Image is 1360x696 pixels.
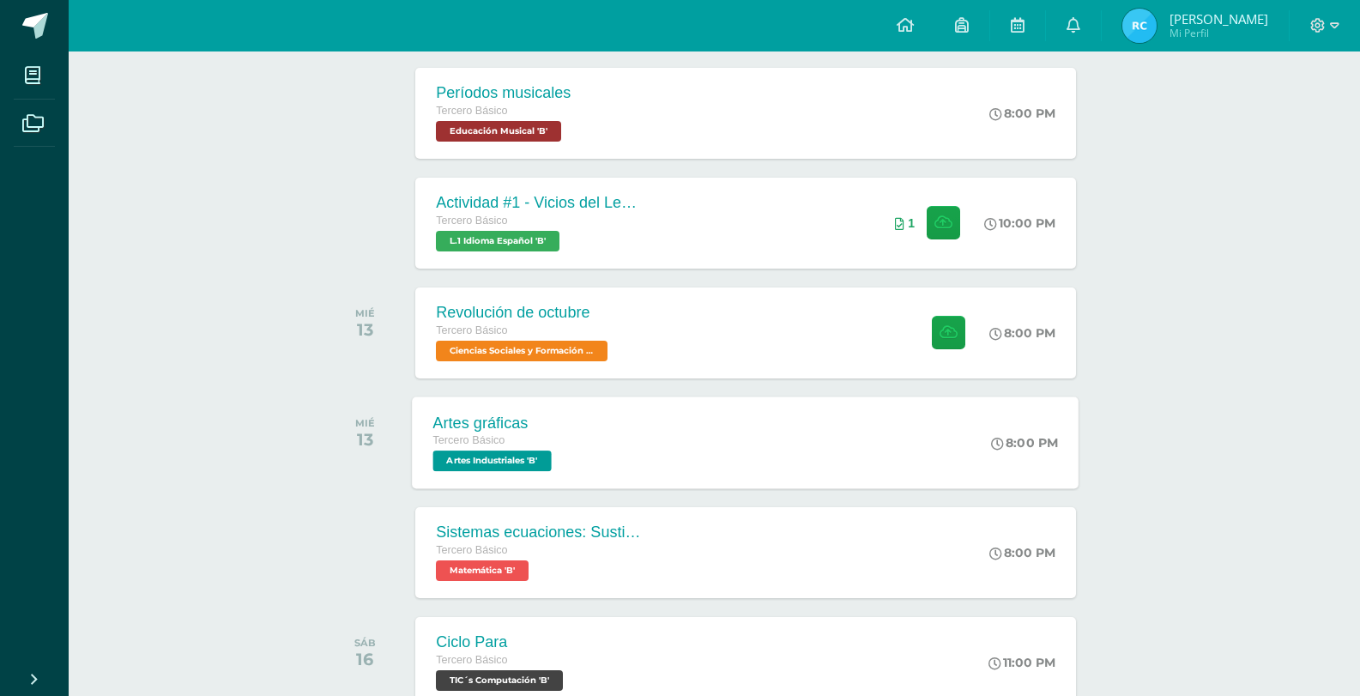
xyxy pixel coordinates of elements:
[354,649,376,669] div: 16
[908,216,915,230] span: 1
[1122,9,1157,43] img: b267056732fc5bd767e1306c90ee396b.png
[989,325,1055,341] div: 8:00 PM
[436,194,642,212] div: Actividad #1 - Vicios del LenguaJe
[436,560,529,581] span: Matemática 'B'
[355,429,375,450] div: 13
[436,654,507,666] span: Tercero Básico
[436,324,507,336] span: Tercero Básico
[433,451,552,471] span: Artes Industriales 'B'
[355,417,375,429] div: MIÉ
[989,545,1055,560] div: 8:00 PM
[436,524,642,542] div: Sistemas ecuaciones: Sustitución e igualación
[436,304,612,322] div: Revolución de octubre
[436,341,607,361] span: Ciencias Sociales y Formación Ciudadana 'B'
[992,435,1059,451] div: 8:00 PM
[895,216,915,230] div: Archivos entregados
[355,307,375,319] div: MIÉ
[436,670,563,691] span: TIC´s Computación 'B'
[1170,26,1268,40] span: Mi Perfil
[1170,10,1268,27] span: [PERSON_NAME]
[989,106,1055,121] div: 8:00 PM
[436,633,567,651] div: Ciclo Para
[436,84,571,102] div: Períodos musicales
[984,215,1055,231] div: 10:00 PM
[354,637,376,649] div: SÁB
[433,434,505,446] span: Tercero Básico
[433,414,556,432] div: Artes gráficas
[436,105,507,117] span: Tercero Básico
[436,121,561,142] span: Educación Musical 'B'
[988,655,1055,670] div: 11:00 PM
[436,544,507,556] span: Tercero Básico
[436,231,559,251] span: L.1 Idioma Español 'B'
[355,319,375,340] div: 13
[436,215,507,227] span: Tercero Básico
